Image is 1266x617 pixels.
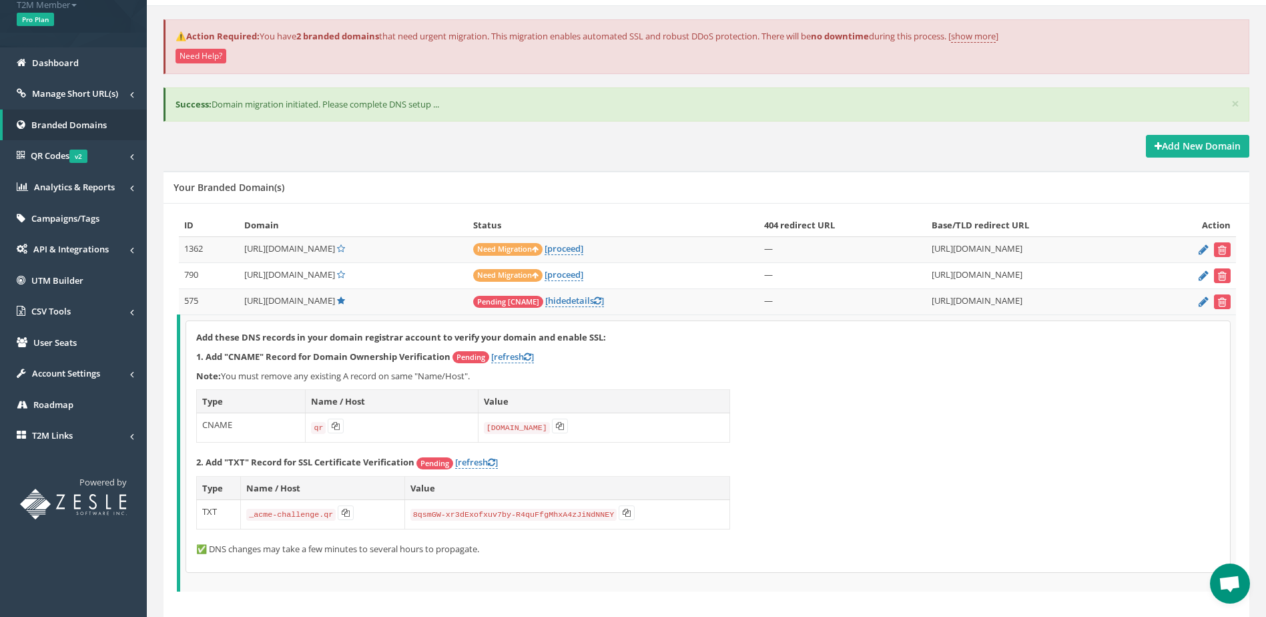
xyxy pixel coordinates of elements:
span: Manage Short URL(s) [32,87,118,99]
td: 790 [179,263,239,289]
span: Branded Domains [31,119,107,131]
code: qr [311,422,326,434]
td: — [759,289,926,315]
button: × [1231,97,1239,111]
code: [DOMAIN_NAME] [484,422,550,434]
th: Value [478,389,729,413]
th: Action [1148,214,1236,237]
td: CNAME [197,413,306,443]
button: Need Help? [176,49,226,63]
strong: 1. Add "CNAME" Record for Domain Ownership Verification [196,351,450,363]
span: Roadmap [33,399,73,411]
p: You must remove any existing A record on same "Name/Host". [196,370,1220,383]
span: Powered by [79,476,127,488]
td: 575 [179,289,239,315]
span: [URL][DOMAIN_NAME] [244,268,335,280]
th: Base/TLD redirect URL [926,214,1149,237]
strong: Add New Domain [1155,140,1241,152]
b: Note: [196,370,221,382]
span: Campaigns/Tags [31,212,99,224]
span: Pending [CNAME] [473,296,543,308]
a: [proceed] [545,268,583,281]
strong: 2. Add "TXT" Record for SSL Certificate Verification [196,456,414,468]
th: Name / Host [241,476,405,500]
a: Add New Domain [1146,135,1249,158]
th: Value [404,476,729,500]
b: Success: [176,98,212,110]
span: v2 [69,150,87,163]
span: CSV Tools [31,305,71,317]
a: [proceed] [545,242,583,255]
div: Open chat [1210,564,1250,604]
p: ✅ DNS changes may take a few minutes to several hours to propagate. [196,543,1220,556]
span: API & Integrations [33,243,109,255]
strong: ⚠️Action Required: [176,30,260,42]
a: show more [951,30,996,43]
span: Pending [416,457,453,469]
h5: Your Branded Domain(s) [174,182,284,192]
span: Need Migration [473,243,543,256]
th: Type [197,389,306,413]
img: T2M URL Shortener powered by Zesle Software Inc. [20,489,127,520]
span: Pending [452,351,489,363]
span: hide [548,294,566,306]
span: Analytics & Reports [34,181,115,193]
code: _acme-challenge.qr [246,509,336,521]
span: Pro Plan [17,13,54,26]
a: Set Default [337,242,345,254]
div: Domain migration initiated. Please complete DNS setup ... [164,87,1249,122]
strong: 2 branded domains [296,30,379,42]
a: [hidedetails] [545,294,604,307]
a: Default [337,294,345,306]
span: Need Migration [473,269,543,282]
span: QR Codes [31,150,87,162]
span: T2M Links [32,429,73,441]
th: 404 redirect URL [759,214,926,237]
th: Name / Host [306,389,478,413]
strong: no downtime [811,30,869,42]
td: [URL][DOMAIN_NAME] [926,263,1149,289]
span: UTM Builder [31,274,83,286]
td: — [759,263,926,289]
th: Domain [239,214,468,237]
th: Status [468,214,759,237]
span: Account Settings [32,367,100,379]
td: 1362 [179,237,239,263]
code: 8qsmGW-xr3dExofxuv7by-R4quFfgMhxA4zJiNdNNEY [410,509,617,521]
td: [URL][DOMAIN_NAME] [926,289,1149,315]
span: [URL][DOMAIN_NAME] [244,294,335,306]
span: User Seats [33,337,77,349]
p: You have that need urgent migration. This migration enables automated SSL and robust DDoS protect... [176,30,1239,43]
strong: Add these DNS records in your domain registrar account to verify your domain and enable SSL: [196,331,606,343]
th: Type [197,476,241,500]
th: ID [179,214,239,237]
span: Dashboard [32,57,79,69]
td: — [759,237,926,263]
span: [URL][DOMAIN_NAME] [244,242,335,254]
a: [refresh] [455,456,498,469]
a: [refresh] [491,351,534,363]
td: [URL][DOMAIN_NAME] [926,237,1149,263]
a: Set Default [337,268,345,280]
td: TXT [197,500,241,530]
